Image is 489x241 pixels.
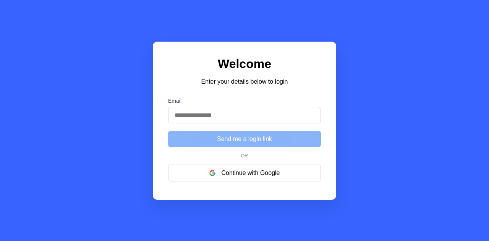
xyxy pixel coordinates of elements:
p: Enter your details below to login [168,77,321,86]
label: Email [168,98,321,104]
button: Send me a login link [168,131,321,147]
img: google logo [209,170,215,176]
h1: Welcome [168,57,321,71]
button: Continue with Google [168,165,321,181]
span: Or [238,153,251,159]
